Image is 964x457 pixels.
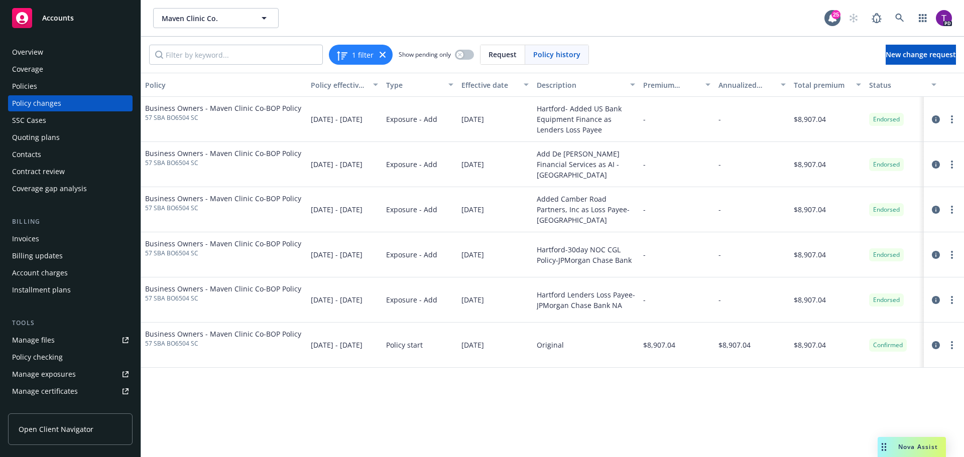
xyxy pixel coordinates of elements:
[8,318,133,328] div: Tools
[8,4,133,32] a: Accounts
[794,249,826,260] span: $8,907.04
[141,73,307,97] button: Policy
[311,249,363,260] span: [DATE] - [DATE]
[946,294,958,306] a: more
[386,294,437,305] span: Exposure - Add
[162,13,249,24] span: Maven Clinic Co.
[145,193,301,204] span: Business Owners - Maven Clinic Co-BOP Policy
[386,340,423,350] span: Policy start
[12,44,43,60] div: Overview
[718,80,775,90] div: Annualized total premium change
[386,204,437,215] span: Exposure - Add
[794,80,850,90] div: Total premium
[8,95,133,111] a: Policy changes
[461,249,484,260] span: [DATE]
[12,332,55,348] div: Manage files
[12,248,63,264] div: Billing updates
[12,146,41,163] div: Contacts
[930,159,942,171] a: circleInformation
[873,250,900,259] span: Endorsed
[145,159,301,168] span: 57 SBA BO6504 SC
[149,45,323,65] input: Filter by keyword...
[145,204,301,213] span: 57 SBA BO6504 SC
[145,113,301,122] span: 57 SBA BO6504 SC
[8,78,133,94] a: Policies
[8,366,133,382] span: Manage exposures
[12,366,76,382] div: Manage exposures
[533,73,639,97] button: Description
[533,49,580,60] span: Policy history
[8,383,133,399] a: Manage certificates
[930,294,942,306] a: circleInformation
[12,383,78,399] div: Manage certificates
[8,44,133,60] a: Overview
[145,148,301,159] span: Business Owners - Maven Clinic Co-BOP Policy
[12,265,68,281] div: Account charges
[461,204,484,215] span: [DATE]
[537,244,635,265] div: Hartford-30day NOC CGL Policy-JPMorgan Chase Bank
[12,129,60,145] div: Quoting plans
[153,8,279,28] button: Maven Clinic Co.
[873,295,900,304] span: Endorsed
[12,78,37,94] div: Policies
[12,181,87,197] div: Coverage gap analysis
[946,204,958,216] a: more
[946,159,958,171] a: more
[790,73,865,97] button: Total premium
[8,248,133,264] a: Billing updates
[145,294,301,303] span: 57 SBA BO6504 SC
[886,50,956,59] span: New change request
[386,80,442,90] div: Type
[865,73,940,97] button: Status
[643,114,646,124] span: -
[639,73,714,97] button: Premium change
[12,231,39,247] div: Invoices
[537,148,635,180] div: Add De [PERSON_NAME] Financial Services as AI -[GEOGRAPHIC_DATA]
[867,8,887,28] a: Report a Bug
[930,339,942,351] a: circleInformation
[936,10,952,26] img: photo
[311,294,363,305] span: [DATE] - [DATE]
[794,204,826,215] span: $8,907.04
[12,112,46,128] div: SSC Cases
[8,112,133,128] a: SSC Cases
[382,73,457,97] button: Type
[12,164,65,180] div: Contract review
[794,159,826,170] span: $8,907.04
[643,340,675,350] span: $8,907.04
[537,103,635,135] div: Hartford- Added US Bank Equipment Finance as Lenders Loss Payee
[12,282,71,298] div: Installment plans
[537,80,624,90] div: Description
[718,159,721,170] span: -
[718,249,721,260] span: -
[399,50,451,59] span: Show pending only
[878,437,946,457] button: Nova Assist
[8,231,133,247] a: Invoices
[461,340,484,350] span: [DATE]
[8,181,133,197] a: Coverage gap analysis
[913,8,933,28] a: Switch app
[873,205,900,214] span: Endorsed
[311,159,363,170] span: [DATE] - [DATE]
[643,294,646,305] span: -
[886,45,956,65] a: New change request
[8,217,133,227] div: Billing
[42,14,74,22] span: Accounts
[873,115,900,124] span: Endorsed
[461,114,484,124] span: [DATE]
[307,73,382,97] button: Policy effective dates
[537,289,635,311] div: Hartford Lenders Loss Payee-JPMorgan Chase Bank NA
[311,204,363,215] span: [DATE] - [DATE]
[145,283,301,294] span: Business Owners - Maven Clinic Co-BOP Policy
[386,249,437,260] span: Exposure - Add
[537,194,635,225] div: Added Camber Road Partners, Inc as Loss Payee- [GEOGRAPHIC_DATA]
[19,424,93,434] span: Open Client Navigator
[794,114,826,124] span: $8,907.04
[794,340,826,350] span: $8,907.04
[145,238,301,249] span: Business Owners - Maven Clinic Co-BOP Policy
[643,249,646,260] span: -
[718,204,721,215] span: -
[643,80,699,90] div: Premium change
[8,332,133,348] a: Manage files
[873,341,903,350] span: Confirmed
